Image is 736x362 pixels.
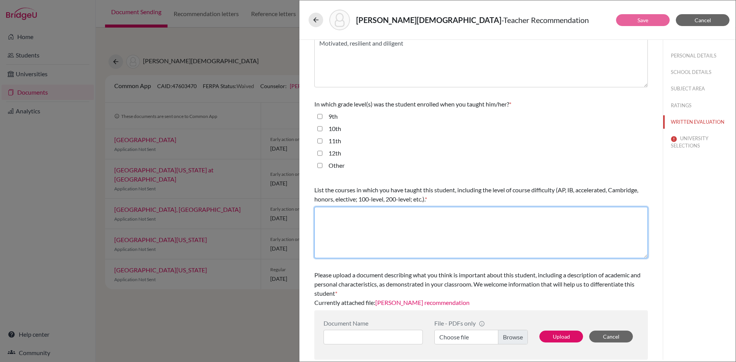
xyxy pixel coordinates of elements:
span: List the courses in which you have taught this student, including the level of course difficulty ... [314,186,638,203]
button: SCHOOL DETAILS [663,66,736,79]
span: - Teacher Recommendation [501,15,589,25]
textarea: Motivated, resilient and diligent [314,36,648,87]
div: File - PDFs only [434,319,528,327]
label: Other [329,161,345,170]
strong: [PERSON_NAME][DEMOGRAPHIC_DATA] [356,15,501,25]
button: RATINGS [663,99,736,112]
img: error-544570611efd0a2d1de9.svg [671,136,677,142]
label: 10th [329,124,341,133]
button: Cancel [589,331,633,342]
label: 12th [329,149,341,158]
button: UNIVERSITY SELECTIONS [663,132,736,152]
span: In which grade level(s) was the student enrolled when you taught him/her? [314,100,509,108]
label: 11th [329,136,341,146]
label: Choose file [434,330,528,344]
span: info [479,321,485,327]
label: 9th [329,112,338,121]
button: SUBJECT AREA [663,82,736,95]
span: Please upload a document describing what you think is important about this student, including a d... [314,271,641,297]
div: Document Name [324,319,423,327]
button: Upload [539,331,583,342]
div: Currently attached file: [314,267,648,310]
button: WRITTEN EVALUATION [663,115,736,129]
button: PERSONAL DETAILS [663,49,736,62]
a: [PERSON_NAME] recommendation [375,299,470,306]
